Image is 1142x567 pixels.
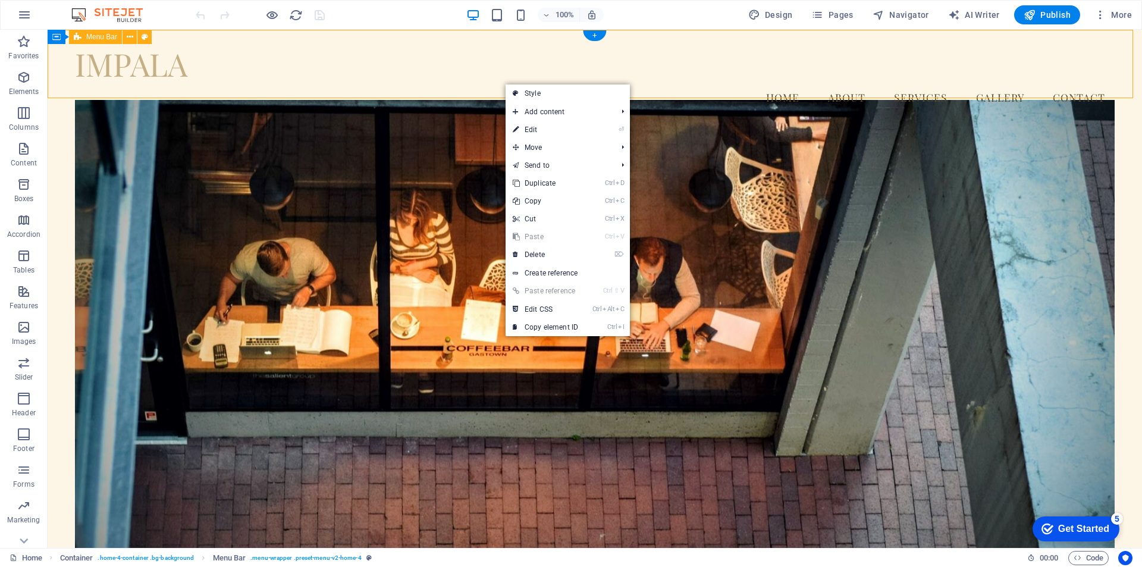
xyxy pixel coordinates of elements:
span: AI Writer [948,9,1000,21]
p: Elements [9,87,39,96]
img: Editor Logo [68,8,158,22]
a: CtrlCCopy [506,192,585,210]
h6: 100% [556,8,575,22]
i: This element is a customizable preset [366,555,372,561]
i: Ctrl [592,305,602,313]
p: Content [11,158,37,168]
span: Publish [1024,9,1071,21]
div: Get Started 5 items remaining, 0% complete [10,6,96,31]
a: CtrlDDuplicate [506,174,585,192]
span: Click to select. Double-click to edit [60,551,93,565]
i: I [618,323,624,331]
p: Slider [15,372,33,382]
i: On resize automatically adjust zoom level to fit chosen device. [586,10,597,20]
i: Ctrl [605,233,614,240]
i: V [620,287,624,295]
a: ⌦Delete [506,246,585,264]
div: Get Started [35,13,86,24]
span: Design [748,9,793,21]
a: CtrlVPaste [506,228,585,246]
a: CtrlICopy element ID [506,318,585,336]
a: CtrlXCut [506,210,585,228]
p: Favorites [8,51,39,61]
i: Reload page [289,8,303,22]
p: Images [12,337,36,346]
i: Ctrl [605,197,614,205]
a: Create reference [506,264,630,282]
span: 00 00 [1040,551,1058,565]
span: More [1094,9,1132,21]
span: . menu-wrapper .preset-menu-v2-home-4 [250,551,361,565]
button: Publish [1014,5,1080,24]
button: AI Writer [943,5,1005,24]
p: Features [10,301,38,311]
span: : [1048,553,1050,562]
a: CtrlAltCEdit CSS [506,300,585,318]
h6: Session time [1027,551,1059,565]
nav: breadcrumb [60,551,372,565]
i: D [616,179,624,187]
p: Boxes [14,194,34,203]
span: Menu Bar [86,33,117,40]
a: Style [506,84,630,102]
p: Header [12,408,36,418]
span: Add content [506,103,612,121]
span: . home-4-container .bg-background [98,551,194,565]
a: ⏎Edit [506,121,585,139]
i: ⌦ [614,250,624,258]
button: Click here to leave preview mode and continue editing [265,8,279,22]
i: C [616,305,624,313]
div: + [583,30,606,41]
p: Forms [13,480,34,489]
button: More [1090,5,1137,24]
i: V [616,233,624,240]
i: Ctrl [607,323,617,331]
button: Code [1068,551,1109,565]
i: X [616,215,624,223]
p: Accordion [7,230,40,239]
i: Ctrl [603,287,613,295]
button: 100% [538,8,580,22]
div: Design (Ctrl+Alt+Y) [743,5,798,24]
span: Navigator [873,9,929,21]
p: Marketing [7,515,40,525]
i: Ctrl [605,179,614,187]
span: Code [1074,551,1103,565]
button: Design [743,5,798,24]
div: 5 [88,2,100,14]
i: ⇧ [614,287,619,295]
span: Move [506,139,612,156]
button: Navigator [868,5,934,24]
p: Columns [9,123,39,132]
i: Alt [603,305,614,313]
button: Usercentrics [1118,551,1132,565]
p: Tables [13,265,34,275]
i: ⏎ [619,126,624,133]
span: Pages [811,9,853,21]
i: Ctrl [605,215,614,223]
a: Send to [506,156,612,174]
button: reload [288,8,303,22]
a: Ctrl⇧VPaste reference [506,282,585,300]
span: Click to select. Double-click to edit [213,551,246,565]
button: Pages [807,5,858,24]
p: Footer [13,444,34,453]
a: Click to cancel selection. Double-click to open Pages [10,551,42,565]
i: C [616,197,624,205]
